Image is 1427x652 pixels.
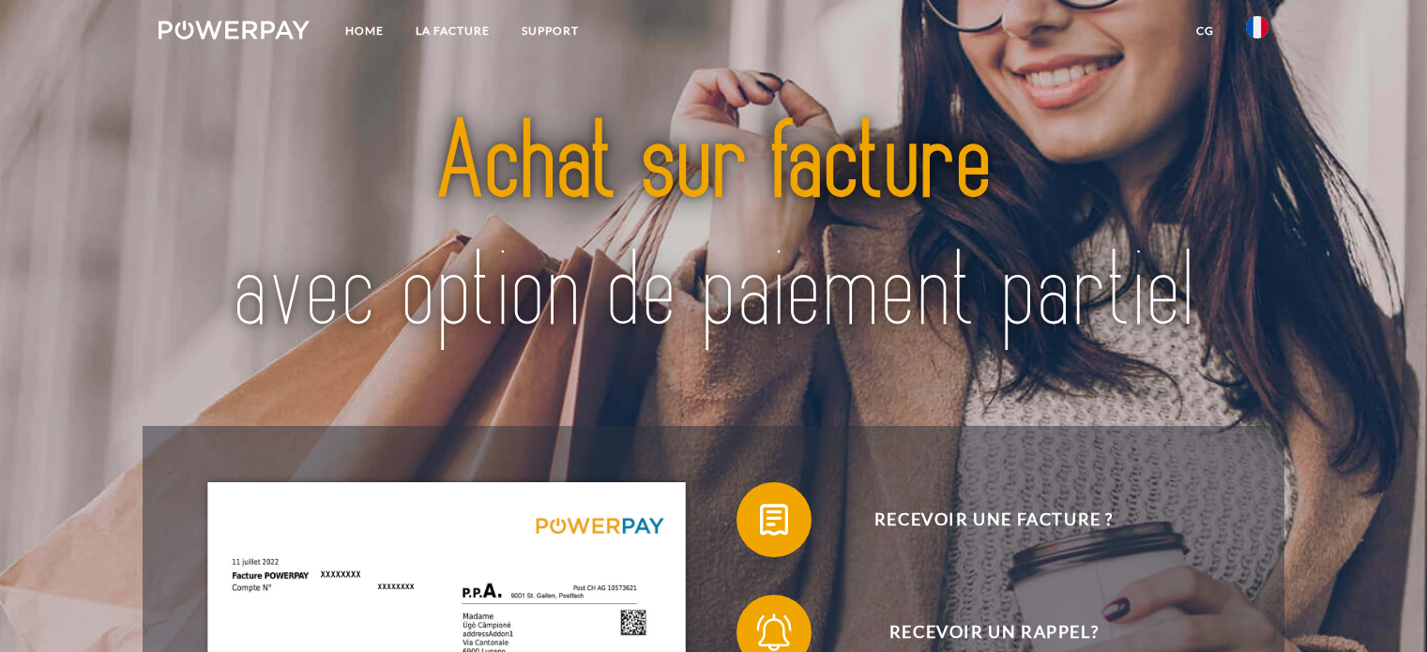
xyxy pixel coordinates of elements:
[506,14,595,48] a: Support
[400,14,506,48] a: LA FACTURE
[159,21,310,39] img: logo-powerpay-white.svg
[329,14,400,48] a: Home
[764,482,1223,557] span: Recevoir une facture ?
[1246,16,1268,38] img: fr
[1180,14,1230,48] a: CG
[213,66,1213,391] img: title-powerpay_fr.svg
[736,482,1224,557] button: Recevoir une facture ?
[751,496,797,543] img: qb_bill.svg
